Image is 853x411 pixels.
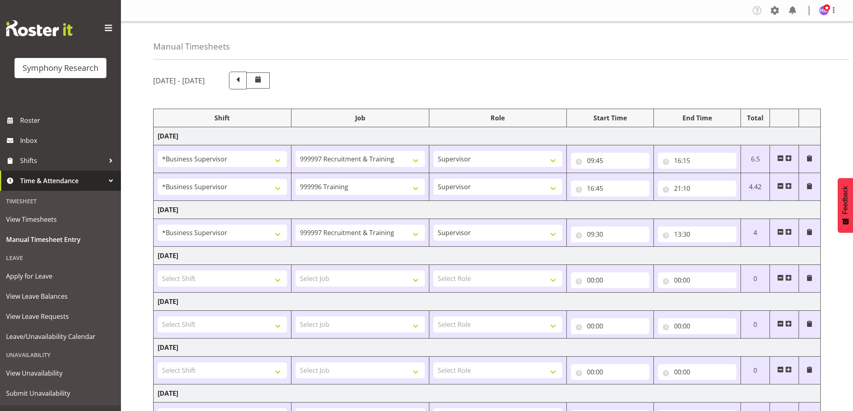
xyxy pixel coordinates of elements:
input: Click to select... [571,153,649,169]
span: View Unavailability [6,367,115,379]
img: Rosterit website logo [6,20,73,36]
div: Symphony Research [23,62,98,74]
input: Click to select... [571,180,649,196]
div: Shift [158,113,287,123]
span: Inbox [20,134,117,147]
td: 4.42 [741,173,770,201]
div: Unavailability [2,347,119,363]
td: 0 [741,357,770,384]
span: Feedback [842,186,849,214]
input: Click to select... [571,272,649,288]
div: End Time [658,113,736,123]
span: Roster [20,114,117,126]
a: View Leave Requests [2,306,119,326]
a: View Timesheets [2,209,119,229]
td: [DATE] [154,127,821,145]
input: Click to select... [658,180,736,196]
td: [DATE] [154,384,821,403]
div: Start Time [571,113,649,123]
td: [DATE] [154,339,821,357]
span: Submit Unavailability [6,387,115,399]
td: 4 [741,219,770,247]
input: Click to select... [571,364,649,380]
div: Job [295,113,425,123]
span: Apply for Leave [6,270,115,282]
img: hitesh-makan1261.jpg [819,6,829,15]
a: Leave/Unavailability Calendar [2,326,119,347]
td: 6.5 [741,145,770,173]
input: Click to select... [571,318,649,334]
span: View Timesheets [6,213,115,225]
a: View Unavailability [2,363,119,383]
input: Click to select... [658,226,736,242]
div: Role [433,113,563,123]
td: 0 [741,311,770,339]
td: [DATE] [154,201,821,219]
a: Submit Unavailability [2,383,119,403]
span: View Leave Balances [6,290,115,302]
div: Timesheet [2,193,119,209]
td: [DATE] [154,293,821,311]
input: Click to select... [571,226,649,242]
span: View Leave Requests [6,310,115,322]
a: Manual Timesheet Entry [2,229,119,250]
a: View Leave Balances [2,286,119,306]
input: Click to select... [658,318,736,334]
td: [DATE] [154,247,821,265]
div: Leave [2,250,119,266]
input: Click to select... [658,364,736,380]
a: Apply for Leave [2,266,119,286]
input: Click to select... [658,272,736,288]
h5: [DATE] - [DATE] [153,76,205,85]
td: 0 [741,265,770,293]
span: Shifts [20,155,105,167]
h4: Manual Timesheets [153,42,230,51]
div: Total [745,113,766,123]
span: Time & Attendance [20,175,105,187]
button: Feedback - Show survey [838,178,853,233]
input: Click to select... [658,153,736,169]
span: Manual Timesheet Entry [6,233,115,246]
span: Leave/Unavailability Calendar [6,330,115,343]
